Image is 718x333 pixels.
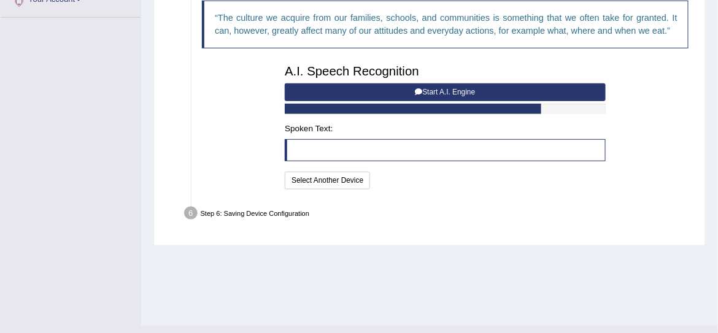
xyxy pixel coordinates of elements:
[285,124,606,134] h4: Spoken Text:
[285,172,370,189] button: Select Another Device
[285,64,606,78] h3: A.I. Speech Recognition
[180,204,701,226] div: Step 6: Saving Device Configuration
[285,83,606,101] button: Start A.I. Engine
[215,13,677,36] q: The culture we acquire from our families, schools, and communities is something that we often tak...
